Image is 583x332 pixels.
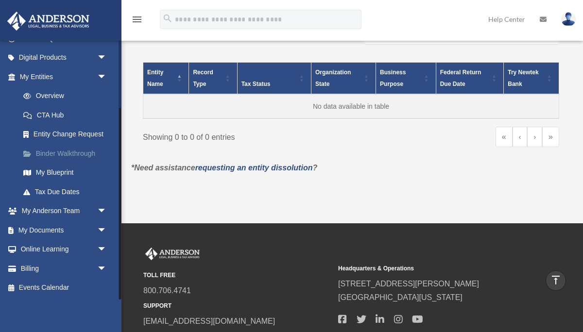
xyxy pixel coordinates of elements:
[97,259,117,279] span: arrow_drop_down
[237,63,311,95] th: Tax Status: Activate to sort
[195,164,313,172] a: requesting an entity dissolution
[496,127,513,147] a: First
[97,240,117,260] span: arrow_drop_down
[143,248,202,260] img: Anderson Advisors Platinum Portal
[380,69,406,87] span: Business Purpose
[143,94,559,118] td: No data available in table
[7,48,121,67] a: Digital Productsarrow_drop_down
[508,66,544,90] div: Try Newtek Bank
[542,127,559,147] a: Last
[143,270,331,281] small: TOLL FREE
[7,67,121,86] a: My Entitiesarrow_drop_down
[131,164,317,172] em: *Need assistance ?
[311,63,376,95] th: Organization State: Activate to sort
[376,63,436,95] th: Business Purpose: Activate to sort
[338,293,463,301] a: [GEOGRAPHIC_DATA][US_STATE]
[504,63,559,95] th: Try Newtek Bank : Activate to sort
[7,259,121,278] a: Billingarrow_drop_down
[550,274,562,286] i: vertical_align_top
[7,278,121,298] a: Events Calendar
[4,12,92,31] img: Anderson Advisors Platinum Portal
[338,264,526,274] small: Headquarters & Operations
[143,301,331,311] small: SUPPORT
[7,201,121,221] a: My Anderson Teamarrow_drop_down
[315,69,351,87] span: Organization State
[338,280,479,288] a: [STREET_ADDRESS][PERSON_NAME]
[241,81,271,87] span: Tax Status
[131,14,143,25] i: menu
[7,220,121,240] a: My Documentsarrow_drop_down
[97,67,117,87] span: arrow_drop_down
[143,317,275,325] a: [EMAIL_ADDRESS][DOMAIN_NAME]
[14,105,121,125] a: CTA Hub
[143,127,344,144] div: Showing 0 to 0 of 0 entries
[527,127,542,147] a: Next
[143,63,189,95] th: Entity Name: Activate to invert sorting
[97,48,117,68] span: arrow_drop_down
[143,286,191,295] a: 800.706.4741
[436,63,504,95] th: Federal Return Due Date: Activate to sort
[147,69,163,87] span: Entity Name
[513,127,528,147] a: Previous
[561,12,576,26] img: User Pic
[14,182,121,201] a: Tax Due Dates
[440,69,481,87] span: Federal Return Due Date
[14,125,121,144] a: Entity Change Request
[193,69,213,87] span: Record Type
[546,270,566,291] a: vertical_align_top
[162,13,173,24] i: search
[7,240,121,259] a: Online Learningarrow_drop_down
[131,17,143,25] a: menu
[14,163,121,183] a: My Blueprint
[97,201,117,221] span: arrow_drop_down
[189,63,237,95] th: Record Type: Activate to sort
[97,220,117,240] span: arrow_drop_down
[14,144,121,163] a: Binder Walkthrough
[14,86,117,106] a: Overview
